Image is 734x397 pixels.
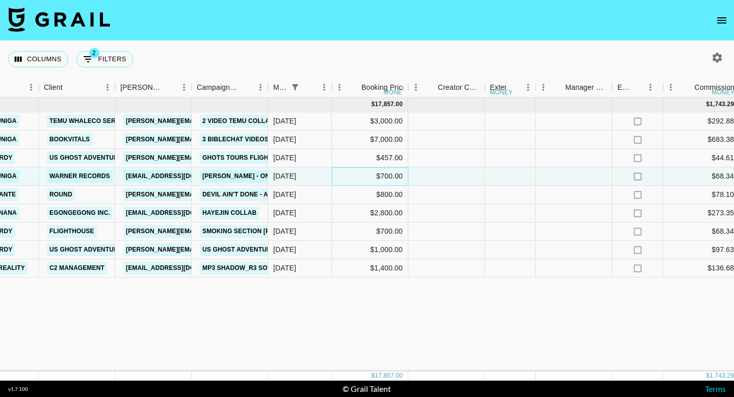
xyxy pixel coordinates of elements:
[273,116,296,126] div: Aug '25
[332,167,408,186] div: $700.00
[273,134,296,144] div: Aug '25
[273,244,296,255] div: Aug '25
[332,131,408,149] div: $7,000.00
[200,207,259,219] a: HAYEJIN Collab
[197,78,239,97] div: Campaign (Type)
[361,78,406,97] div: Booking Price
[705,384,726,393] a: Terms
[643,80,658,95] button: Menu
[200,225,318,238] a: smoking section [PERSON_NAME]
[332,222,408,241] div: $700.00
[375,371,403,380] div: 17,857.00
[536,78,612,97] div: Manager Commmission Override
[375,100,403,109] div: 17,857.00
[123,152,290,164] a: [PERSON_NAME][EMAIL_ADDRESS][DOMAIN_NAME]
[8,386,28,392] div: v 1.7.100
[123,207,238,219] a: [EMAIL_ADDRESS][DOMAIN_NAME]
[200,133,306,146] a: 3 Biblechat Videos Campaign
[123,243,290,256] a: [PERSON_NAME][EMAIL_ADDRESS][DOMAIN_NAME]
[200,188,286,201] a: Devil Ain't Done - Atlus
[332,204,408,222] div: $2,800.00
[371,100,375,109] div: $
[302,80,317,94] button: Sort
[123,188,290,201] a: [PERSON_NAME][EMAIL_ADDRESS][DOMAIN_NAME]
[288,80,302,94] div: 1 active filter
[39,78,115,97] div: Client
[162,80,176,94] button: Sort
[490,89,513,95] div: money
[123,225,342,238] a: [PERSON_NAME][EMAIL_ADDRESS][PERSON_NAME][DOMAIN_NAME]
[8,7,110,32] img: Grail Talent
[120,78,162,97] div: [PERSON_NAME]
[408,78,485,97] div: Creator Commmission Override
[332,241,408,259] div: $1,000.00
[176,80,192,95] button: Menu
[710,100,734,109] div: 1,743.29
[438,78,480,97] div: Creator Commmission Override
[200,115,277,128] a: 2 Video Temu Collab
[332,259,408,278] div: $1,400.00
[680,80,694,94] button: Sort
[192,78,268,97] div: Campaign (Type)
[710,371,734,380] div: 1,743.29
[371,371,375,380] div: $
[273,226,296,236] div: Aug '25
[47,170,113,183] a: Warner Records
[384,89,407,95] div: money
[424,80,438,94] button: Sort
[332,186,408,204] div: $800.00
[63,80,77,94] button: Sort
[239,80,253,94] button: Sort
[200,170,353,183] a: [PERSON_NAME] - Only [DEMOGRAPHIC_DATA]
[273,263,296,273] div: Aug '25
[332,112,408,131] div: $3,000.00
[712,10,732,31] button: open drawer
[8,51,68,67] button: Select columns
[100,80,115,95] button: Menu
[123,262,238,275] a: [EMAIL_ADDRESS][DOMAIN_NAME]
[23,80,39,95] button: Menu
[617,78,632,97] div: Expenses: Remove Commission?
[273,189,296,200] div: Aug '25
[551,80,565,94] button: Sort
[253,80,268,95] button: Menu
[47,262,107,275] a: C2 Management
[332,149,408,167] div: $457.00
[123,133,290,146] a: [PERSON_NAME][EMAIL_ADDRESS][DOMAIN_NAME]
[44,78,63,97] div: Client
[47,188,75,201] a: Round
[565,78,607,97] div: Manager Commmission Override
[200,262,305,275] a: MP3 Shadow_r3 Song Promo
[706,371,710,380] div: $
[520,80,536,95] button: Menu
[273,171,296,181] div: Aug '25
[663,80,678,95] button: Menu
[76,51,133,67] button: Show filters
[317,80,332,95] button: Menu
[632,80,646,94] button: Sort
[612,78,663,97] div: Expenses: Remove Commission?
[200,243,309,256] a: US Ghost Adventures Collab
[200,152,306,164] a: Ghots Tours Flight Expense
[273,208,296,218] div: Aug '25
[47,133,92,146] a: Bookvitals
[408,80,424,95] button: Menu
[47,115,225,128] a: TEMU Whaleco Services, LLC ([GEOGRAPHIC_DATA])
[47,225,97,238] a: Flighthouse
[123,170,238,183] a: [EMAIL_ADDRESS][DOMAIN_NAME]
[706,100,710,109] div: $
[332,80,347,95] button: Menu
[273,78,288,97] div: Month Due
[506,80,520,94] button: Sort
[536,80,551,95] button: Menu
[115,78,192,97] div: Booker
[89,48,99,58] span: 2
[47,243,143,256] a: US Ghost Adventures LLC
[47,207,113,219] a: Egongegong Inc.
[288,80,302,94] button: Show filters
[268,78,332,97] div: Month Due
[123,115,342,128] a: [PERSON_NAME][EMAIL_ADDRESS][PERSON_NAME][DOMAIN_NAME]
[347,80,361,94] button: Sort
[47,152,143,164] a: US Ghost Adventures LLC
[273,153,296,163] div: Aug '25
